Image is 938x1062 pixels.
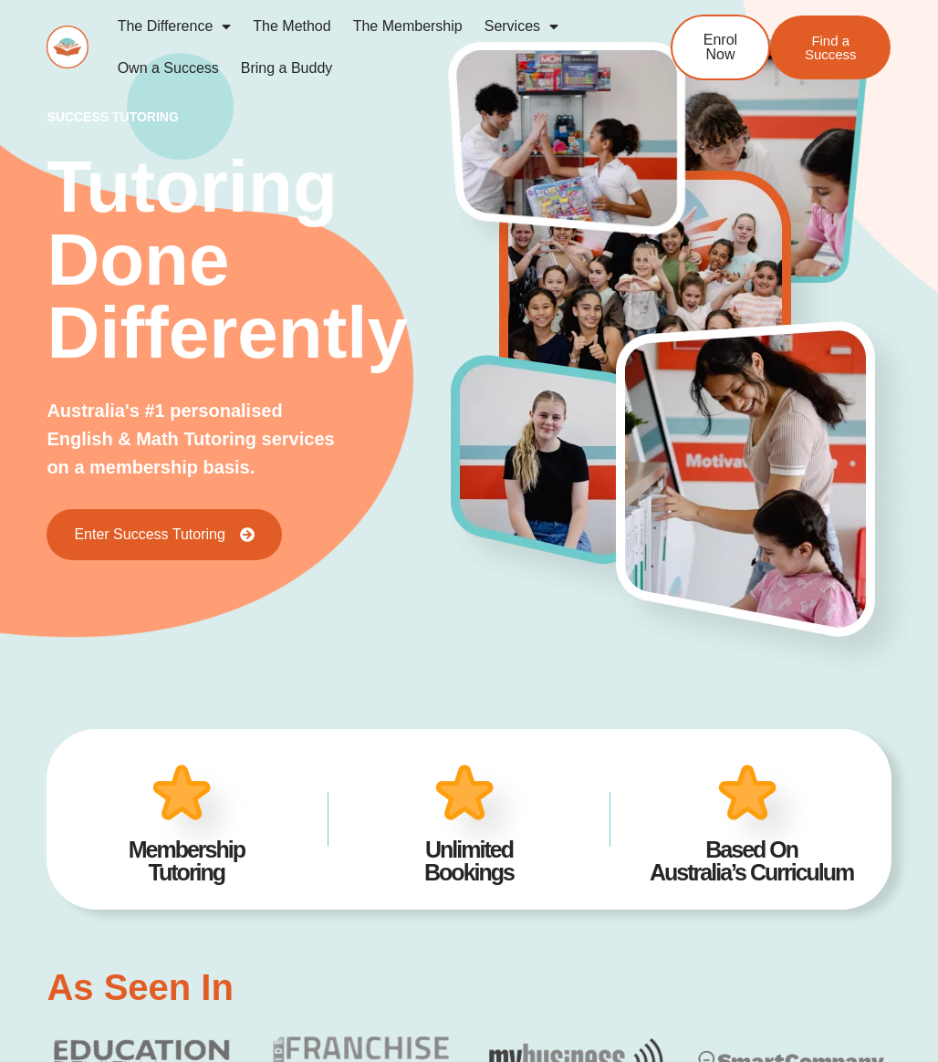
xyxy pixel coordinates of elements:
a: The Difference [107,5,243,47]
h2: Unlimited Bookings [356,838,583,884]
a: Services [474,5,569,47]
nav: Menu [107,5,623,89]
p: success tutoring [47,110,452,123]
p: Australia's #1 personalised English & Math Tutoring services on a membership basis. [47,397,342,482]
a: The Membership [342,5,474,47]
a: Enter Success Tutoring [47,509,281,560]
h2: Based On Australia’s Curriculum [638,838,865,884]
a: Find a Success [770,16,891,79]
a: Bring a Buddy [230,47,344,89]
a: Enrol Now [671,15,770,80]
h2: Membership Tutoring [73,838,300,884]
h2: Tutoring Done Differently [47,151,452,370]
a: The Method [242,5,341,47]
h2: As Seen In [47,969,234,1005]
span: Enrol Now [700,33,741,62]
a: Own a Success [107,47,230,89]
span: Enter Success Tutoring [74,527,224,542]
span: Find a Success [797,34,863,61]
